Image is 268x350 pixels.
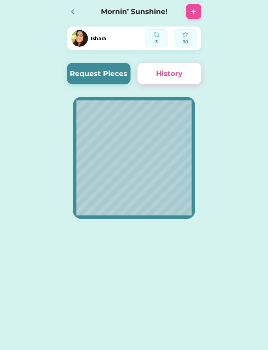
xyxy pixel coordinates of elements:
[183,32,188,37] img: interface-favorite-star--reward-rating-rate-social-star-media-favorite-like-stars.svg
[71,30,88,47] img: https%3A%2F%2F1dfc823d71cc564f25c7cc035732a2d8.cdn.bubble.io%2Ff1760474236035x236453252883344740%...
[154,32,159,37] img: programming-module-puzzle-1--code-puzzle-module-programming-plugin-piece.svg
[176,39,195,45] div: 30
[89,6,179,17] h4: Mornin’ Sunshine!
[91,35,106,42] div: Ishara
[189,7,198,16] img: add%201.svg
[147,39,166,45] div: 3
[67,63,131,84] button: Request Pieces
[137,63,201,84] button: History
